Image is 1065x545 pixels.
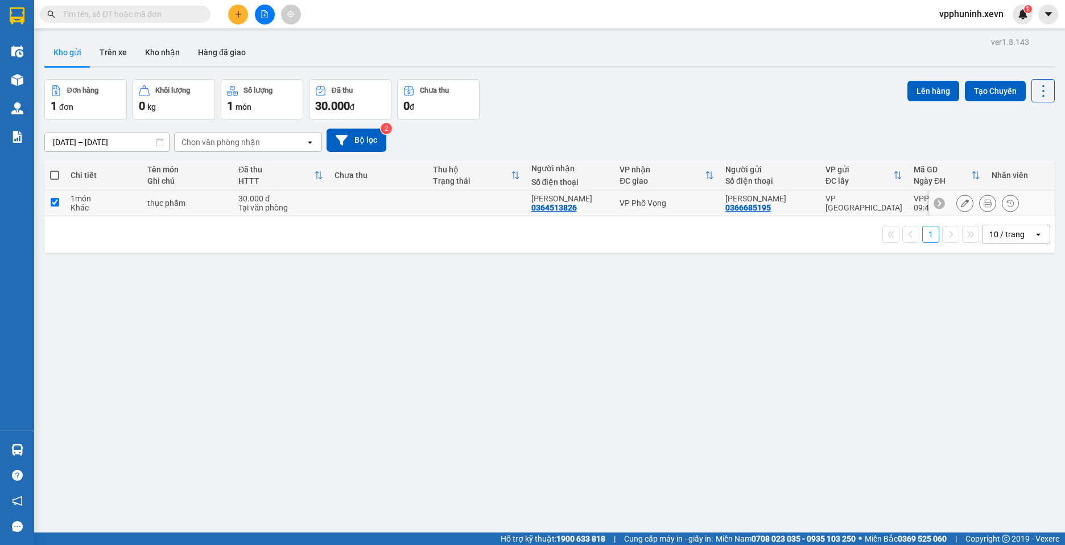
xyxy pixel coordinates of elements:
[614,160,720,191] th: Toggle SortBy
[63,8,197,20] input: Tìm tên, số ĐT hoặc mã đơn
[427,160,526,191] th: Toggle SortBy
[1002,535,1010,543] span: copyright
[147,165,227,174] div: Tên món
[725,176,814,185] div: Số điện thoại
[907,81,959,101] button: Lên hàng
[12,470,23,481] span: question-circle
[914,165,971,174] div: Mã GD
[620,176,705,185] div: ĐC giao
[11,131,23,143] img: solution-icon
[228,5,248,24] button: plus
[14,82,170,121] b: GỬI : VP [GEOGRAPHIC_DATA]
[410,102,414,112] span: đ
[752,534,856,543] strong: 0708 023 035 - 0935 103 250
[11,46,23,57] img: warehouse-icon
[825,176,893,185] div: ĐC lấy
[865,532,947,545] span: Miền Bắc
[403,99,410,113] span: 0
[67,86,98,94] div: Đơn hàng
[350,102,354,112] span: đ
[238,165,314,174] div: Đã thu
[825,194,902,212] div: VP [GEOGRAPHIC_DATA]
[908,160,986,191] th: Toggle SortBy
[10,7,24,24] img: logo-vxr
[71,171,136,180] div: Chi tiết
[90,39,136,66] button: Trên xe
[956,195,973,212] div: Sửa đơn hàng
[725,165,814,174] div: Người gửi
[556,534,605,543] strong: 1900 633 818
[820,160,908,191] th: Toggle SortBy
[155,86,190,94] div: Khối lượng
[45,133,169,151] input: Select a date range.
[914,203,980,212] div: 09:49 [DATE]
[327,129,386,152] button: Bộ lọc
[12,496,23,506] span: notification
[136,39,189,66] button: Kho nhận
[1026,5,1030,13] span: 1
[147,102,156,112] span: kg
[898,534,947,543] strong: 0369 525 060
[922,226,939,243] button: 1
[11,102,23,114] img: warehouse-icon
[1034,230,1043,239] svg: open
[255,5,275,24] button: file-add
[181,137,260,148] div: Chọn văn phòng nhận
[11,444,23,456] img: warehouse-icon
[44,79,127,120] button: Đơn hàng1đơn
[992,171,1048,180] div: Nhân viên
[1043,9,1054,19] span: caret-down
[189,39,255,66] button: Hàng đã giao
[47,10,55,18] span: search
[381,123,392,134] sup: 2
[106,42,476,56] li: Hotline: 19001155
[221,79,303,120] button: Số lượng1món
[238,194,323,203] div: 30.000 đ
[858,536,862,541] span: ⚪️
[44,39,90,66] button: Kho gửi
[147,199,227,208] div: thục phẩm
[531,164,609,173] div: Người nhận
[991,36,1029,48] div: ver 1.8.143
[624,532,713,545] span: Cung cấp máy in - giấy in:
[238,203,323,212] div: Tại văn phòng
[531,203,577,212] div: 0364513826
[433,176,511,185] div: Trạng thái
[620,199,714,208] div: VP Phố Vọng
[914,176,971,185] div: Ngày ĐH
[955,532,957,545] span: |
[1038,5,1058,24] button: caret-down
[716,532,856,545] span: Miền Nam
[14,14,71,71] img: logo.jpg
[309,79,391,120] button: Đã thu30.000đ
[433,165,511,174] div: Thu hộ
[397,79,480,120] button: Chưa thu0đ
[133,79,215,120] button: Khối lượng0kg
[332,86,353,94] div: Đã thu
[106,28,476,42] li: Số 10 ngõ 15 Ngọc Hồi, Q.[PERSON_NAME], [GEOGRAPHIC_DATA]
[234,10,242,18] span: plus
[11,74,23,86] img: warehouse-icon
[71,194,136,203] div: 1 món
[614,532,616,545] span: |
[914,194,980,203] div: VPPN1309250001
[71,203,136,212] div: Khác
[238,176,314,185] div: HTTT
[227,99,233,113] span: 1
[315,99,350,113] span: 30.000
[51,99,57,113] span: 1
[236,102,251,112] span: món
[825,165,893,174] div: VP gửi
[233,160,329,191] th: Toggle SortBy
[139,99,145,113] span: 0
[930,7,1013,21] span: vpphuninh.xevn
[1024,5,1032,13] sup: 1
[287,10,295,18] span: aim
[725,194,814,203] div: Đỗ Thị Hoa
[620,165,705,174] div: VP nhận
[531,177,609,187] div: Số điện thoại
[965,81,1026,101] button: Tạo Chuyến
[281,5,301,24] button: aim
[989,229,1025,240] div: 10 / trang
[420,86,449,94] div: Chưa thu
